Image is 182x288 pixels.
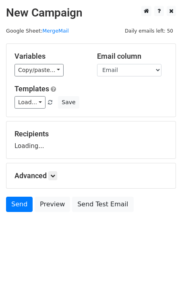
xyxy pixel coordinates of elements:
[42,28,69,34] a: MergeMail
[58,96,79,109] button: Save
[14,171,168,180] h5: Advanced
[122,28,176,34] a: Daily emails left: 50
[97,52,168,61] h5: Email column
[6,197,33,212] a: Send
[14,130,168,150] div: Loading...
[6,6,176,20] h2: New Campaign
[14,84,49,93] a: Templates
[14,130,168,138] h5: Recipients
[122,27,176,35] span: Daily emails left: 50
[6,28,69,34] small: Google Sheet:
[14,52,85,61] h5: Variables
[35,197,70,212] a: Preview
[72,197,133,212] a: Send Test Email
[14,96,45,109] a: Load...
[14,64,64,76] a: Copy/paste...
